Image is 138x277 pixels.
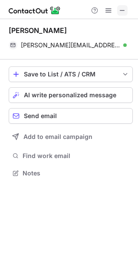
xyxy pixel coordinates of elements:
[9,87,133,103] button: AI write personalized message
[24,71,118,78] div: Save to List / ATS / CRM
[9,150,133,162] button: Find work email
[9,5,61,16] img: ContactOut v5.3.10
[9,108,133,124] button: Send email
[24,112,57,119] span: Send email
[23,133,92,140] span: Add to email campaign
[9,66,133,82] button: save-profile-one-click
[23,152,129,160] span: Find work email
[9,26,67,35] div: [PERSON_NAME]
[21,41,120,49] span: [PERSON_NAME][EMAIL_ADDRESS][DOMAIN_NAME]
[23,169,129,177] span: Notes
[24,92,116,99] span: AI write personalized message
[9,129,133,145] button: Add to email campaign
[9,167,133,179] button: Notes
